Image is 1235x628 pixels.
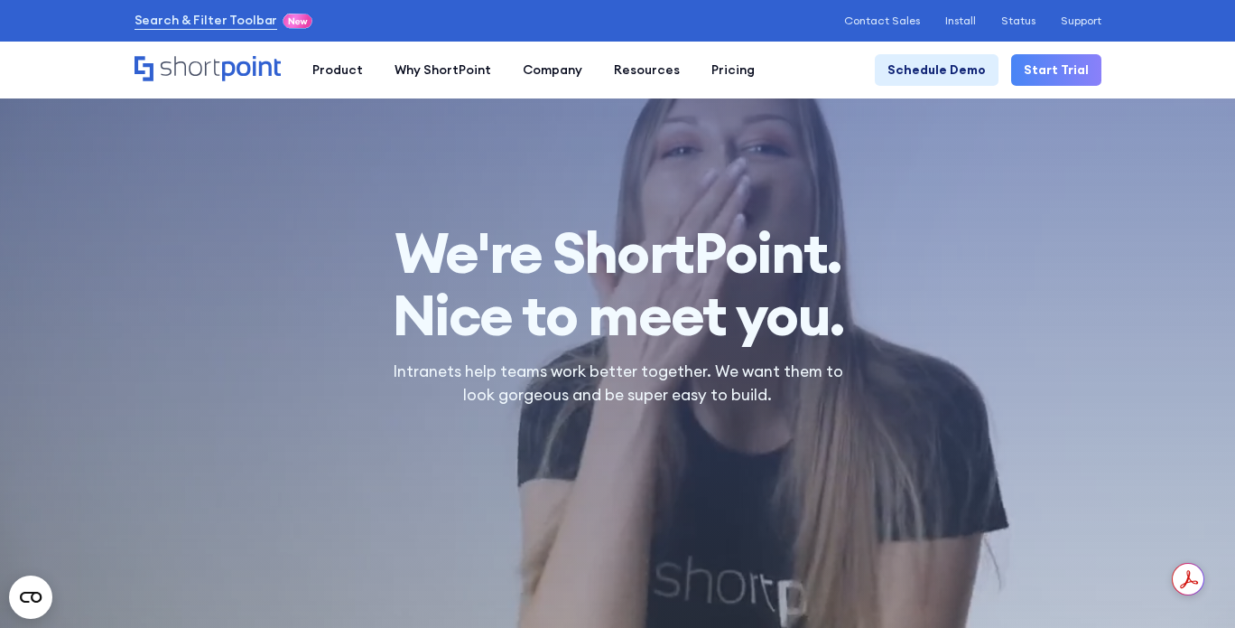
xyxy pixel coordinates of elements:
a: Why ShortPoint [379,54,507,86]
a: Home [135,56,282,83]
div: Widget chat [1145,541,1235,628]
iframe: Chat Widget [1145,541,1235,628]
h1: Nice to meet you. [383,221,852,347]
div: Product [312,61,363,80]
a: Search & Filter Toolbar [135,11,278,30]
a: Status [1001,14,1035,27]
a: Product [297,54,379,86]
button: Open CMP widget [9,576,52,619]
a: Pricing [696,54,771,86]
a: Resources [599,54,696,86]
div: Resources [614,61,680,80]
a: Support [1061,14,1101,27]
a: Start Trial [1011,54,1101,86]
a: Company [507,54,599,86]
div: Why ShortPoint [395,61,491,80]
a: Contact Sales [844,14,920,27]
span: We're ShortPoint. [383,221,852,284]
div: Pricing [711,61,755,80]
a: Schedule Demo [875,54,998,86]
p: Intranets help teams work better together. We want them to look gorgeous and be super easy to build. [383,360,852,408]
a: Install [945,14,976,27]
div: Company [523,61,582,80]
